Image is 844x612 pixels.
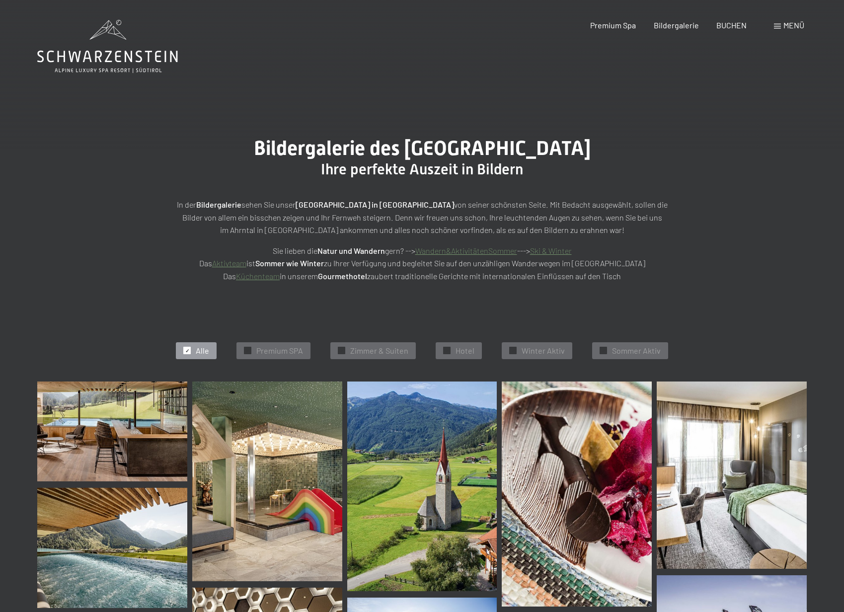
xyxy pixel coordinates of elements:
span: Alle [196,345,209,356]
img: Wellnesshotels - Sky Bar - Sky Lounge - Sky Pool - Südtirol [37,382,187,481]
span: Menü [783,20,804,30]
span: ✓ [602,347,606,354]
span: ✓ [246,347,250,354]
span: Zimmer & Suiten [350,345,408,356]
a: Wandern&AktivitätenSommer [415,246,517,255]
span: ✓ [511,347,515,354]
img: Bildergalerie [502,382,652,607]
img: Bildergalerie [657,382,807,569]
a: Küchenteam [236,271,280,281]
span: Sommer Aktiv [612,345,661,356]
p: In der sehen Sie unser von seiner schönsten Seite. Mit Bedacht ausgewählt, sollen die Bilder von ... [174,198,671,236]
span: ✓ [445,347,449,354]
a: Premium Spa [590,20,636,30]
img: Bildergalerie [347,382,497,592]
span: Hotel [456,345,474,356]
span: Premium SPA [256,345,303,356]
strong: Natur und Wandern [317,246,385,255]
strong: [GEOGRAPHIC_DATA] in [GEOGRAPHIC_DATA] [296,200,454,209]
strong: Bildergalerie [196,200,241,209]
span: Ihre perfekte Auszeit in Bildern [321,160,523,178]
strong: Sommer wie Winter [255,258,324,268]
p: Sie lieben die gern? --> ---> Das ist zu Ihrer Verfügung und begleitet Sie auf den unzähligen Wan... [174,244,671,283]
img: Wellnesshotels - Erholung - Whirlpool - Inifity Pool - Ahrntal [37,488,187,608]
strong: Gourmethotel [318,271,367,281]
span: ✓ [340,347,344,354]
a: Ski & Winter [530,246,572,255]
a: Aktivteam [212,258,246,268]
a: Bildergalerie [654,20,699,30]
span: ✓ [185,347,189,354]
a: BUCHEN [716,20,747,30]
img: Wellnesshotels - Babybecken - Kinderwelt - Luttach - Ahrntal [192,382,342,581]
span: Winter Aktiv [522,345,565,356]
span: Bildergalerie des [GEOGRAPHIC_DATA] [254,137,591,160]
